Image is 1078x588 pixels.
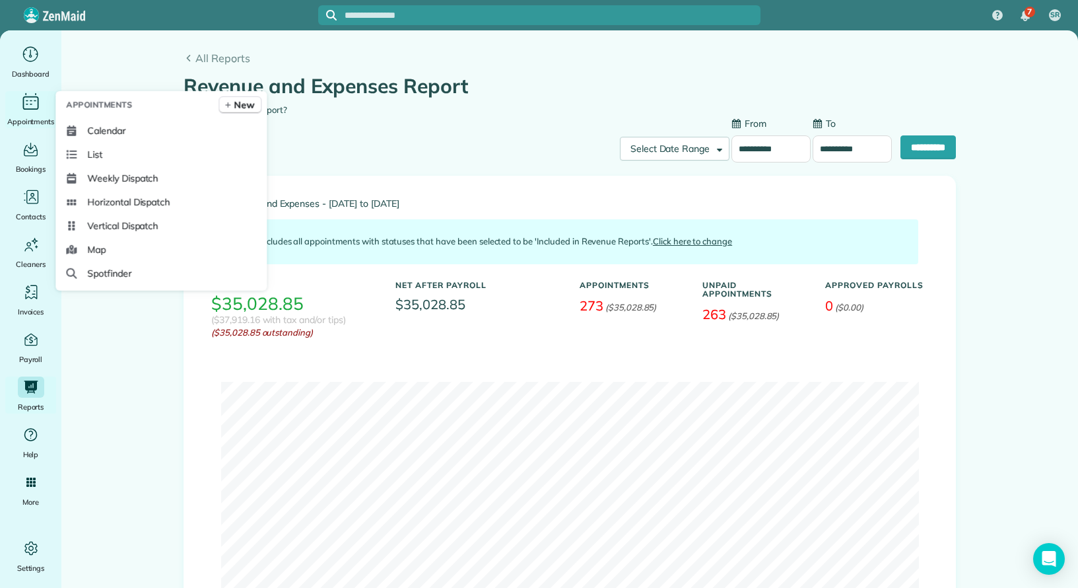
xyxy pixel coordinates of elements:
[195,50,956,66] span: All Reports
[835,302,863,312] em: ($0.00)
[580,281,683,289] h5: Appointments
[87,148,102,161] span: List
[580,297,603,314] span: 273
[1033,543,1065,575] div: Open Intercom Messenger
[61,190,261,214] a: Horizontal Dispatch
[19,353,43,366] span: Payroll
[211,326,376,340] em: ($35,028.85 outstanding)
[17,562,45,575] span: Settings
[7,115,55,128] span: Appointments
[16,210,46,223] span: Contacts
[318,10,337,20] button: Focus search
[234,98,254,112] span: New
[825,297,833,314] span: 0
[653,236,732,246] a: Click here to change
[87,267,131,280] span: Spotfinder
[630,143,710,155] span: Select Date Range
[184,75,946,97] h1: Revenue and Expenses Report
[1011,1,1039,30] div: 7 unread notifications
[22,496,39,509] span: More
[1050,10,1060,20] span: SR
[605,302,657,312] em: ($35,028.85)
[5,538,56,575] a: Settings
[61,143,261,166] a: List
[5,44,56,81] a: Dashboard
[5,234,56,271] a: Cleaners
[61,119,261,143] a: Calendar
[18,305,44,318] span: Invoices
[702,281,805,298] h5: Unpaid Appointments
[23,448,39,461] span: Help
[61,214,261,238] a: Vertical Dispatch
[5,424,56,461] a: Help
[731,117,766,130] label: From
[87,219,158,233] span: Vertical Dispatch
[702,306,726,322] span: 263
[5,186,56,223] a: Contacts
[825,281,928,289] h5: Approved Payrolls
[61,262,261,285] a: Spotfinder
[66,98,132,112] span: Appointments
[16,258,46,271] span: Cleaners
[728,311,780,321] em: ($35,028.85)
[5,139,56,176] a: Bookings
[18,400,44,414] span: Reports
[61,238,261,262] a: Map
[87,124,125,137] span: Calendar
[1027,7,1032,17] span: 7
[61,166,261,190] a: Weekly Dispatch
[12,67,50,81] span: Dashboard
[5,329,56,366] a: Payroll
[211,315,346,325] h3: ($37,919.16 with tax and/or tips)
[211,295,304,314] h3: $35,028.85
[395,295,560,314] span: $35,028.85
[16,163,46,176] span: Bookings
[326,10,337,20] svg: Focus search
[5,91,56,128] a: Appointments
[87,243,106,256] span: Map
[221,199,918,209] span: Revenue and Expenses - [DATE] to [DATE]
[5,377,56,414] a: Reports
[211,281,376,289] h5: Revenue
[184,50,956,66] a: All Reports
[620,137,729,161] button: Select Date Range
[813,117,836,130] label: To
[241,236,732,246] span: This includes all appointments with statuses that have been selected to be 'Included in Revenue R...
[87,172,158,185] span: Weekly Dispatch
[219,96,261,114] a: New
[87,196,170,209] span: Horizontal Dispatch
[395,281,487,289] h5: Net After Payroll
[5,281,56,318] a: Invoices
